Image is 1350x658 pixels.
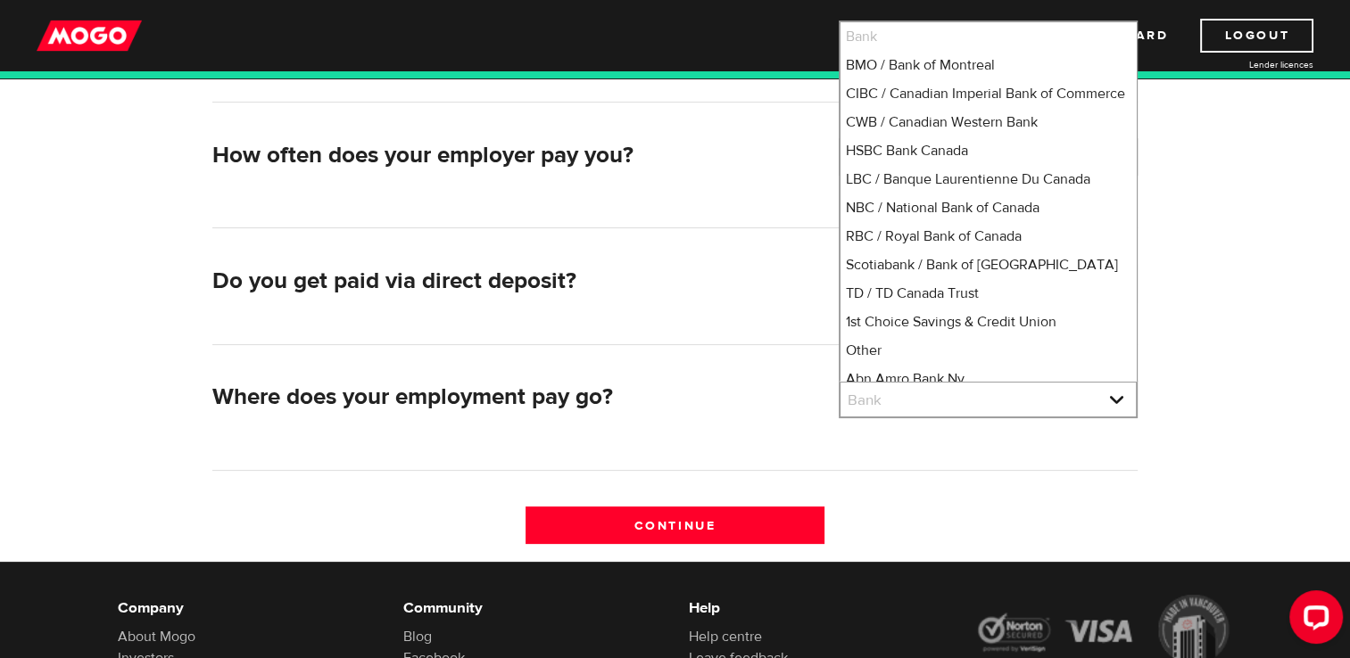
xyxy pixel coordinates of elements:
iframe: LiveChat chat widget [1275,583,1350,658]
li: Abn Amro Bank Nv [841,365,1136,393]
li: HSBC Bank Canada [841,136,1136,165]
li: NBC / National Bank of Canada [841,193,1136,222]
h6: Help [689,597,948,619]
li: BMO / Bank of Montreal [841,51,1136,79]
li: CWB / Canadian Western Bank [841,108,1136,136]
a: Dashboard [1070,19,1168,53]
li: Other [841,336,1136,365]
h2: Where does your employment pay go? [212,383,824,411]
input: Continue [526,506,824,544]
li: LBC / Banque Laurentienne Du Canada [841,165,1136,193]
h2: How often does your employer pay you? [212,142,824,169]
a: Blog [403,628,432,646]
img: mogo_logo-11ee424be714fa7cbb0f0f49df9e16ec.png [37,19,142,53]
li: 1st Choice Savings & Credit Union [841,308,1136,336]
a: About Mogo [118,628,195,646]
a: Help centre [689,628,762,646]
li: Scotiabank / Bank of [GEOGRAPHIC_DATA] [841,251,1136,279]
a: Lender licences [1180,58,1313,71]
li: TD / TD Canada Trust [841,279,1136,308]
a: Logout [1200,19,1313,53]
h2: Do you get paid via direct deposit? [212,267,824,295]
h6: Company [118,597,377,619]
h6: Community [403,597,662,619]
li: RBC / Royal Bank of Canada [841,222,1136,251]
li: CIBC / Canadian Imperial Bank of Commerce [841,79,1136,108]
li: Bank [841,22,1136,51]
